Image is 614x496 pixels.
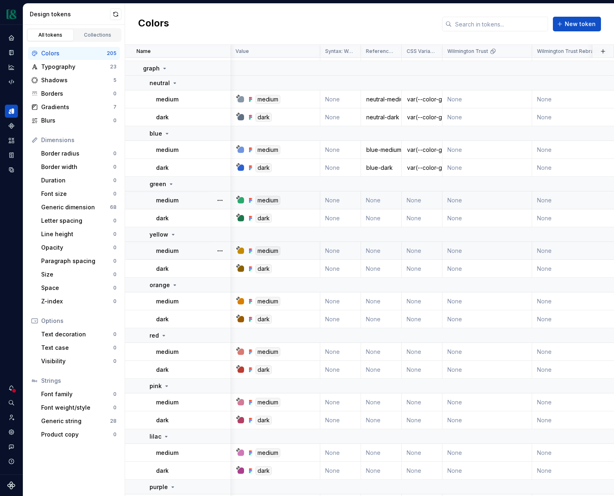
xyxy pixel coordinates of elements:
td: None [320,159,361,177]
p: Wilmington Trust [447,48,488,55]
div: Paragraph spacing [41,257,113,265]
a: Documentation [5,46,18,59]
div: 0 [113,117,117,124]
td: None [402,260,442,278]
p: dark [156,113,169,121]
button: New token [553,17,601,31]
td: None [320,310,361,328]
a: Line height0 [38,228,120,241]
td: None [320,242,361,260]
a: Gradients7 [28,101,120,114]
td: None [402,191,442,209]
td: None [320,444,361,462]
td: None [442,361,532,379]
td: None [361,310,402,328]
p: medium [156,247,178,255]
div: 0 [113,345,117,351]
td: None [320,108,361,126]
td: None [442,191,532,209]
td: None [320,343,361,361]
td: None [402,411,442,429]
p: Value [235,48,249,55]
a: Product copy0 [38,428,120,441]
p: medium [156,196,178,204]
td: None [442,462,532,480]
td: None [402,393,442,411]
td: None [361,462,402,480]
div: 0 [113,331,117,338]
a: Text case0 [38,341,120,354]
svg: Supernova Logo [7,481,15,489]
td: None [442,108,532,126]
a: Z-index0 [38,295,120,308]
p: blue [150,129,162,138]
p: dark [156,164,169,172]
div: All tokens [30,32,71,38]
td: None [320,90,361,108]
td: None [442,411,532,429]
div: 0 [113,298,117,305]
div: var(--color-graph-neutral-dark) [402,113,442,121]
button: Contact support [5,440,18,453]
div: medium [255,297,280,306]
td: None [442,260,532,278]
div: Space [41,284,113,292]
div: blue-dark [361,164,401,172]
a: Typography23 [28,60,120,73]
div: dark [255,416,272,425]
p: red [150,331,159,340]
span: New token [565,20,596,28]
td: None [361,191,402,209]
td: None [361,393,402,411]
div: dark [255,264,272,273]
a: Generic dimension68 [38,201,120,214]
td: None [320,462,361,480]
td: None [442,444,532,462]
a: Settings [5,426,18,439]
p: dark [156,315,169,323]
div: Colors [41,49,107,57]
div: 0 [113,177,117,184]
p: neutral [150,79,170,87]
div: dark [255,315,272,324]
a: Font weight/style0 [38,401,120,414]
td: None [402,209,442,227]
a: Home [5,31,18,44]
td: None [320,260,361,278]
div: 5 [113,77,117,83]
a: Invite team [5,411,18,424]
td: None [361,343,402,361]
div: medium [255,398,280,407]
a: Visibility0 [38,355,120,368]
a: Design tokens [5,105,18,118]
div: 205 [107,50,117,57]
p: medium [156,449,178,457]
a: Border width0 [38,160,120,173]
td: None [402,310,442,328]
div: Font family [41,390,113,398]
img: 77b064d8-59cc-4dbd-8929-60c45737814c.png [7,9,16,19]
div: 0 [113,404,117,411]
a: Storybook stories [5,149,18,162]
td: None [402,444,442,462]
p: graph [143,64,160,72]
div: Visibility [41,357,113,365]
div: 0 [113,244,117,251]
p: medium [156,348,178,356]
h2: Colors [138,17,169,31]
div: Shadows [41,76,113,84]
td: None [320,411,361,429]
td: None [442,141,532,159]
div: Data sources [5,163,18,176]
button: Search ⌘K [5,396,18,409]
td: None [402,361,442,379]
p: dark [156,467,169,475]
div: 7 [113,104,117,110]
div: Text decoration [41,330,113,338]
p: Wilmington Trust Rebrand [537,48,600,55]
div: neutral-medium [361,95,401,103]
div: dark [255,214,272,223]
